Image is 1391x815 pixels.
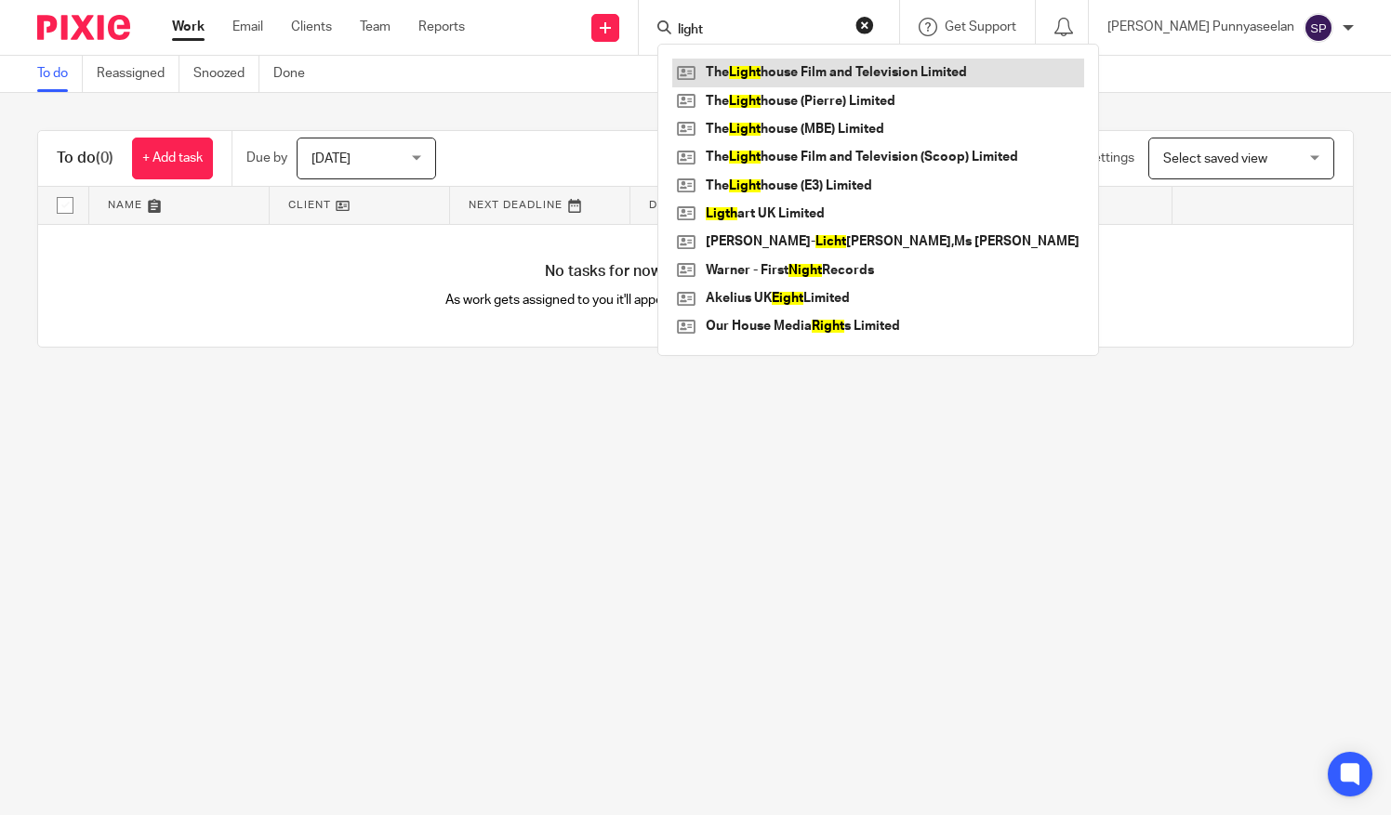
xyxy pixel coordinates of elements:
a: Email [232,18,263,36]
p: As work gets assigned to you it'll appear here automatically, helping you stay organised. [367,291,1025,309]
a: Clients [291,18,332,36]
img: Pixie [37,15,130,40]
a: To do [37,56,83,92]
a: Reassigned [97,56,179,92]
a: Done [273,56,319,92]
a: Team [360,18,391,36]
span: Get Support [945,20,1016,33]
p: [PERSON_NAME] Punnyaseelan [1107,18,1294,36]
button: Clear [855,16,874,34]
a: Reports [418,18,465,36]
h1: To do [57,149,113,168]
p: Due by [246,149,287,167]
img: svg%3E [1304,13,1333,43]
span: [DATE] [311,152,351,165]
span: (0) [96,151,113,165]
a: Snoozed [193,56,259,92]
a: + Add task [132,138,213,179]
input: Search [676,22,843,39]
h4: No tasks for now. Relax and enjoy your day! [38,262,1353,282]
a: Work [172,18,205,36]
span: Select saved view [1163,152,1267,165]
